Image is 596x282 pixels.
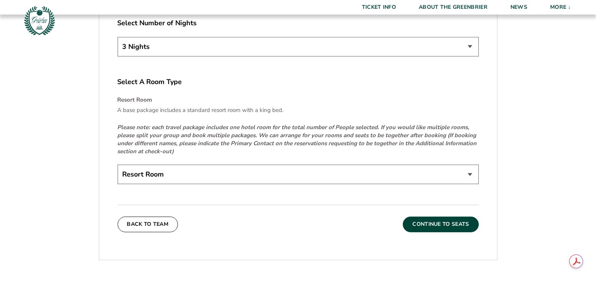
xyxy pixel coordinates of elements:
label: Select A Room Type [118,77,479,87]
h4: Resort Room [118,96,479,104]
label: Select Number of Nights [118,18,479,28]
em: Please note: each travel package includes one hotel room for the total number of People selected.... [118,123,477,155]
img: Greenbrier Tip-Off [23,4,56,37]
p: A base package includes a standard resort room with a king bed. [118,106,479,114]
button: Continue To Seats [403,217,478,232]
button: Back To Team [118,217,178,232]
